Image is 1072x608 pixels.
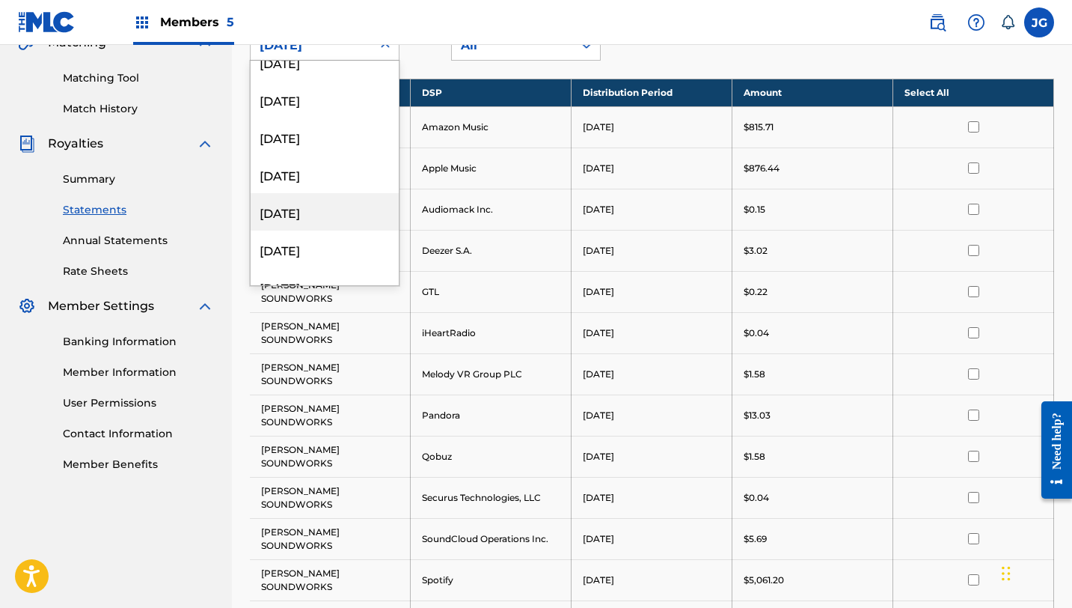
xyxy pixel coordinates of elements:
td: [DATE] [572,518,732,559]
td: [DATE] [572,312,732,353]
div: [DATE] [260,37,363,55]
td: [PERSON_NAME] SOUNDWORKS [250,518,411,559]
p: $3.02 [744,244,768,258]
div: [DATE] [251,43,399,81]
td: Melody VR Group PLC [411,353,572,395]
td: Spotify [411,559,572,601]
td: Audiomack Inc. [411,189,572,230]
a: Annual Statements [63,233,214,249]
td: [DATE] [572,436,732,477]
span: Member Settings [48,297,154,315]
a: Match History [63,101,214,117]
img: Royalties [18,135,36,153]
td: iHeartRadio [411,312,572,353]
td: [DATE] [572,353,732,395]
div: Help [961,7,991,37]
td: [DATE] [572,189,732,230]
td: [PERSON_NAME] SOUNDWORKS [250,353,411,395]
a: Contact Information [63,426,214,442]
td: SoundCloud Operations Inc. [411,518,572,559]
td: [DATE] [572,271,732,312]
span: Royalties [48,135,103,153]
p: $0.15 [744,203,765,216]
td: Amazon Music [411,106,572,148]
div: All [461,37,564,55]
div: [DATE] [251,193,399,231]
img: expand [196,135,214,153]
th: DSP [411,79,572,106]
p: $0.04 [744,326,769,340]
p: $0.22 [744,285,768,299]
td: Deezer S.A. [411,230,572,271]
td: [DATE] [572,230,732,271]
a: Statements [63,202,214,218]
td: [PERSON_NAME] SOUNDWORKS [250,559,411,601]
td: [PERSON_NAME] SOUNDWORKS [250,271,411,312]
div: [DATE] [251,118,399,156]
div: [DATE] [251,231,399,268]
img: Member Settings [18,297,36,315]
p: $815.71 [744,121,774,134]
div: User Menu [1024,7,1054,37]
p: $1.58 [744,450,765,463]
a: Member Benefits [63,457,214,472]
p: $5,061.20 [744,574,784,587]
td: Qobuz [411,436,572,477]
th: Select All [893,79,1054,106]
div: [DATE] [251,156,399,193]
td: [DATE] [572,148,732,189]
td: [DATE] [572,106,732,148]
div: [DATE] [251,268,399,305]
td: [PERSON_NAME] SOUNDWORKS [250,395,411,436]
td: [DATE] [572,559,732,601]
p: $1.58 [744,368,765,381]
div: Notifications [1000,15,1015,30]
p: $0.04 [744,491,769,505]
a: Member Information [63,365,214,380]
a: Summary [63,171,214,187]
td: [PERSON_NAME] SOUNDWORKS [250,436,411,477]
td: GTL [411,271,572,312]
th: Distribution Period [572,79,732,106]
img: search [928,13,946,31]
iframe: Chat Widget [997,536,1072,608]
p: $13.03 [744,409,771,422]
th: Amount [732,79,893,106]
a: Banking Information [63,334,214,350]
img: MLC Logo [18,11,76,33]
a: User Permissions [63,395,214,411]
span: 5 [227,15,234,29]
iframe: Resource Center [1030,389,1072,510]
td: [PERSON_NAME] SOUNDWORKS [250,312,411,353]
span: Members [160,13,234,31]
div: Drag [1002,551,1011,596]
a: Public Search [922,7,952,37]
img: Top Rightsholders [133,13,151,31]
td: [DATE] [572,395,732,436]
td: Securus Technologies, LLC [411,477,572,518]
div: [DATE] [251,81,399,118]
td: Apple Music [411,148,572,189]
td: [DATE] [572,477,732,518]
p: $5.69 [744,532,767,546]
img: help [967,13,985,31]
img: expand [196,297,214,315]
p: $876.44 [744,162,780,175]
a: Matching Tool [63,70,214,86]
td: Pandora [411,395,572,436]
a: Rate Sheets [63,264,214,279]
td: [PERSON_NAME] SOUNDWORKS [250,477,411,518]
